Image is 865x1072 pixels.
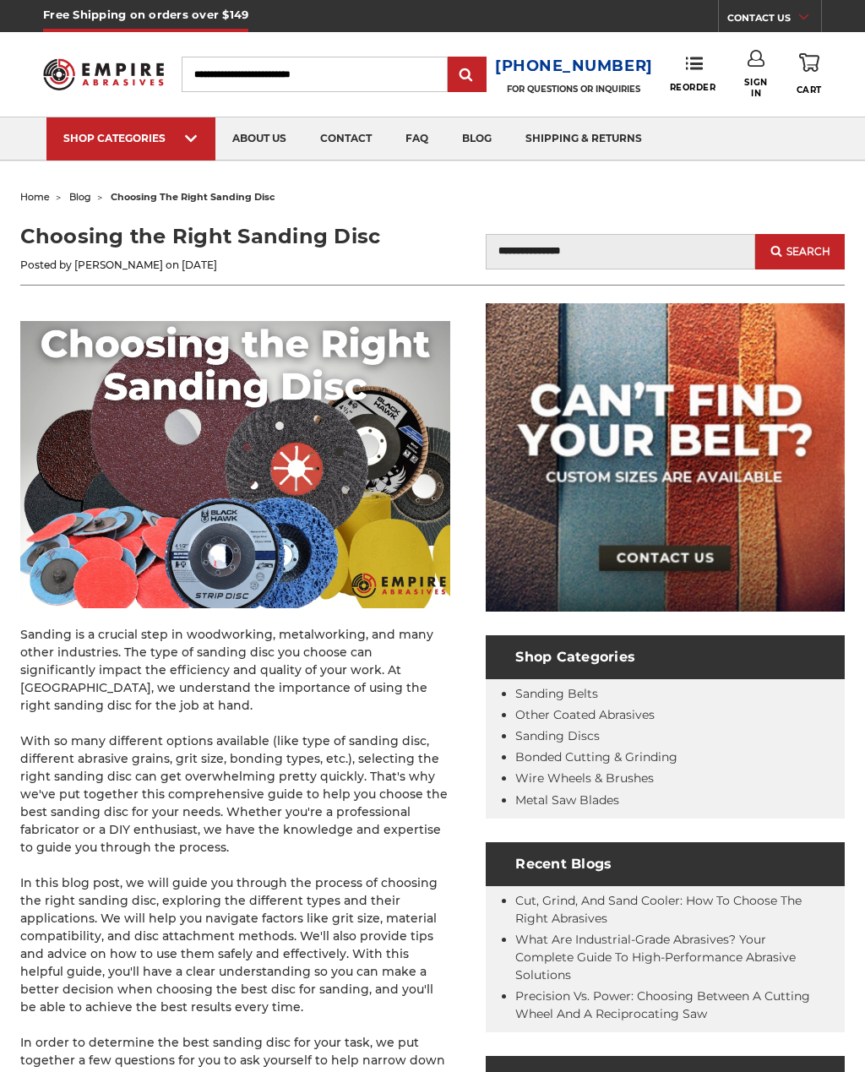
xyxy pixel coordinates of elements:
div: SHOP CATEGORIES [63,132,199,144]
a: blog [69,191,91,203]
span: Reorder [670,82,716,93]
p: With so many different options available (like type of sanding disc, different abrasive grains, g... [20,732,450,857]
p: Posted by [PERSON_NAME] on [DATE] [20,258,421,273]
input: Submit [450,58,484,92]
a: Precision vs. Power: Choosing Between a Cutting Wheel and a Reciprocating Saw [515,988,810,1021]
a: contact [303,117,389,161]
span: choosing the right sanding disc [111,191,275,203]
a: home [20,191,50,203]
a: [PHONE_NUMBER] [495,54,653,79]
a: Cut, Grind, and Sand Cooler: How to Choose the Right Abrasives [515,893,802,926]
a: faq [389,117,445,161]
h1: Choosing the Right Sanding Disc [20,221,421,252]
a: shipping & returns [509,117,659,161]
span: Cart [797,84,822,95]
a: about us [215,117,303,161]
a: Sanding Belts [515,686,598,701]
h4: Shop Categories [486,635,845,679]
img: promo banner for custom belts. [486,303,845,612]
p: FOR QUESTIONS OR INQUIRIES [495,84,653,95]
a: Metal Saw Blades [515,792,619,808]
a: Reorder [670,56,716,92]
a: blog [445,117,509,161]
span: Search [786,246,830,258]
p: In this blog post, we will guide you through the process of choosing the right sanding disc, expl... [20,874,450,1016]
span: Sign In [738,77,774,99]
a: What Are Industrial-Grade Abrasives? Your Complete Guide to High-Performance Abrasive Solutions [515,932,796,982]
a: Sanding Discs [515,728,600,743]
a: Other Coated Abrasives [515,707,655,722]
p: Sanding is a crucial step in woodworking, metalworking, and many other industries. The type of sa... [20,626,450,715]
img: Empire Abrasives [43,51,163,98]
h4: Recent Blogs [486,842,845,886]
a: Cart [797,50,822,98]
a: Bonded Cutting & Grinding [515,749,677,765]
a: Wire Wheels & Brushes [515,770,654,786]
a: CONTACT US [727,8,821,32]
img: What Are Sanding Discs? Help choosing the best sanding discs [20,321,450,608]
button: Search [755,234,845,269]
